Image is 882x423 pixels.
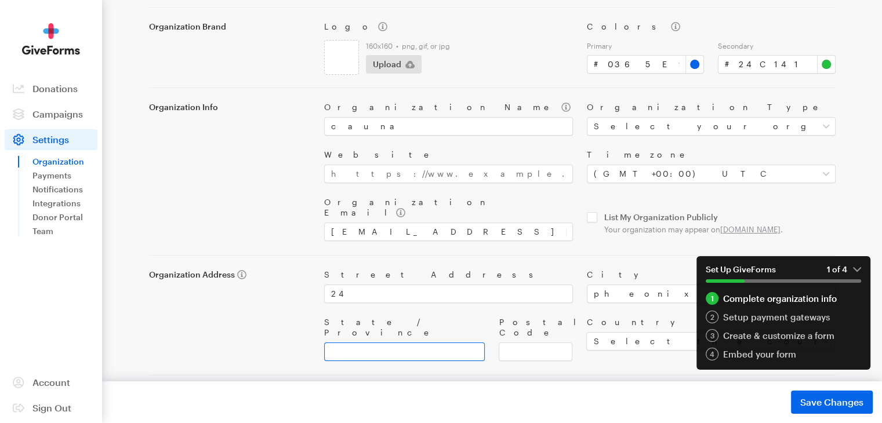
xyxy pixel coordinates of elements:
div: 2 [706,311,718,323]
a: Integrations [32,196,97,210]
span: Save Changes [800,395,863,409]
label: City [587,269,836,280]
div: 4 [706,348,718,360]
label: Colors [587,21,836,32]
a: Organization [32,155,97,169]
span: Campaigns [32,108,83,119]
a: Sign Out [5,398,97,418]
input: https://www.example.com [324,165,573,183]
label: Organization Email [324,197,573,218]
a: Donations [5,78,97,99]
button: Save Changes [791,391,873,414]
a: Payments [32,169,97,183]
label: Secondary [718,41,836,50]
span: Settings [32,134,69,145]
a: Notifications [32,183,97,196]
label: Logo [324,21,573,32]
img: GiveForms [22,23,80,55]
a: Account [5,372,97,393]
label: Postal Code [499,317,572,338]
a: Team [32,224,97,238]
label: Organization Address [149,269,310,280]
button: Set Up GiveForms1 of 4 [696,256,870,292]
div: 3 [706,329,718,342]
a: 4 Embed your form [706,348,861,360]
em: 1 of 4 [827,264,861,275]
a: 2 Setup payment gateways [706,311,861,323]
label: State / Province [324,317,485,338]
label: Organization Name [324,102,573,112]
button: Upload [366,55,422,74]
span: Donations [32,83,78,94]
label: Country [586,317,835,327]
div: 1 [706,292,718,305]
div: Setup payment gateways [706,311,861,323]
a: 1 Complete organization info [706,292,861,305]
label: Timezone [587,149,836,160]
label: Website [324,149,573,160]
label: Organization Type [587,102,836,112]
span: Account [32,377,70,388]
label: Organization Brand [149,21,310,32]
label: Organization Info [149,102,310,112]
a: Campaigns [5,104,97,125]
label: Primary [587,41,705,50]
a: Settings [5,129,97,150]
a: [DOMAIN_NAME] [720,225,781,234]
div: Create & customize a form [706,329,861,342]
a: 3 Create & customize a form [706,329,861,342]
label: Street Address [324,269,573,280]
label: 160x160 • png, gif, or jpg [366,41,573,50]
span: Sign Out [32,402,71,413]
div: Embed your form [706,348,861,360]
div: Complete organization info [706,292,861,305]
a: Donor Portal [32,210,97,224]
span: Upload [373,57,401,71]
